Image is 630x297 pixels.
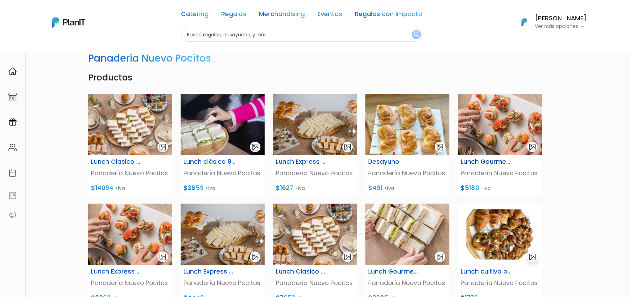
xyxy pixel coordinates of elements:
[368,169,447,178] p: Panadería Nuevo Pocitos
[528,253,537,261] img: gallery-light
[528,143,537,151] img: gallery-light
[512,13,587,31] button: PlanIt Logo [PERSON_NAME] Ver más opciones
[159,143,167,151] img: gallery-light
[36,7,101,20] div: ¿Necesitás ayuda?
[251,143,259,151] img: gallery-light
[181,204,265,265] img: WhatsApp_Image_2024-05-07_at_13.48.22.jpeg
[115,185,125,192] span: +iva
[276,169,354,178] p: Panadería Nuevo Pocitos
[461,268,513,275] h6: Lunch cultivo para 5 personas
[251,253,259,261] img: gallery-light
[295,185,305,192] span: +iva
[517,14,532,30] img: PlanIt Logo
[368,268,420,275] h6: Lunch Gourmet para 5 Personas
[276,158,328,165] h6: Lunch Express 5 personas
[368,158,420,165] h6: Desayuno
[273,94,357,155] img: WhatsApp_Image_2024-05-07_at_13.48.22.jpeg
[344,143,352,151] img: gallery-light
[535,15,587,22] h6: [PERSON_NAME]
[384,185,394,192] span: +iva
[344,253,352,261] img: gallery-light
[183,158,236,165] h6: Lunch clásico 8 personas
[183,184,204,192] span: $3859
[269,94,361,195] a: gallery-light Lunch Express 5 personas Panadería Nuevo Pocitos $1627 +iva
[52,17,85,28] img: PlanIt Logo
[458,94,542,155] img: Captura_de_pantalla_2025-07-25_105508.png
[276,268,328,275] h6: Lunch Clasico para 15 personas
[458,204,542,265] img: 2000___2000-Photoroom__1_.jpg
[91,184,113,192] span: $14094
[88,204,172,265] img: Captura_de_pantalla_2025-07-25_105508.png
[8,92,17,101] img: marketplace-4ceaa7011d94191e9ded77b95e3339b90024bf715f7c57f8cf31f2d8c509eaba.svg
[461,278,539,288] p: Panadería Nuevo Pocitos
[8,211,17,219] img: partners-52edf745621dab592f3b2c58e3bca9d71375a7ef29c3b500c9f145b62cc070d4.svg
[368,184,383,192] span: $491
[91,169,169,178] p: Panadería Nuevo Pocitos
[159,253,167,261] img: gallery-light
[365,94,449,155] img: Captura_de_pantalla_2023-07-17_151714.jpg
[8,67,17,76] img: home-e721727adea9d79c4d83392d1f703f7f8bce08238fde08b1acbfd93340b81755.svg
[317,11,342,20] a: Eventos
[176,94,269,195] a: gallery-light Lunch clásico 8 personas Panadería Nuevo Pocitos $3859 +iva
[461,158,513,165] h6: Lunch Gourmet para 8 Personas
[368,278,447,288] p: Panadería Nuevo Pocitos
[181,94,265,155] img: WhatsApp_Image_2024-05-07_at_14.22.22__1_.jpeg
[183,278,262,288] p: Panadería Nuevo Pocitos
[181,11,209,20] a: Catering
[365,204,449,265] img: Captura_de_pantalla_2025-07-25_110102.png
[481,185,491,192] span: +iva
[88,94,172,155] img: Captura_de_pantalla_2025-07-25_105912.png
[273,204,357,265] img: Captura_de_pantalla_2025-07-25_105912.png
[259,11,305,20] a: Merchandising
[461,184,479,192] span: $5180
[84,73,546,83] h4: Productos
[355,11,422,20] a: Regalos con Impacto
[91,268,143,275] h6: Lunch Express 8 personas
[8,143,17,151] img: people-662611757002400ad9ed0e3c099ab2801c6687ba6c219adb57efc949bc21e19d.svg
[454,94,546,195] a: gallery-light Lunch Gourmet para 8 Personas Panadería Nuevo Pocitos $5180 +iva
[8,118,17,126] img: campaigns-02234683943229c281be62815700db0a1741e53638e28bf9629b52c665b00959.svg
[183,268,236,275] h6: Lunch Express para 15 personas
[88,52,211,64] h3: Panadería Nuevo Pocitos
[221,11,246,20] a: Regalos
[361,94,454,195] a: gallery-light Desayuno Panadería Nuevo Pocitos $491 +iva
[276,184,293,192] span: $1627
[205,185,215,192] span: +iva
[84,94,176,195] a: gallery-light Lunch Clasico para 30 personas Panadería Nuevo Pocitos $14094 +iva
[436,143,444,151] img: gallery-light
[461,169,539,178] p: Panadería Nuevo Pocitos
[414,31,419,38] img: search_button-432b6d5273f82d61273b3651a40e1bd1b912527efae98b1b7a1b2c0702e16a8d.svg
[91,278,169,288] p: Panadería Nuevo Pocitos
[91,158,143,165] h6: Lunch Clasico para 30 personas
[535,24,587,29] p: Ver más opciones
[276,278,354,288] p: Panadería Nuevo Pocitos
[183,169,262,178] p: Panadería Nuevo Pocitos
[8,169,17,177] img: calendar-87d922413cdce8b2cf7b7f5f62616a5cf9e4887200fb71536465627b3292af00.svg
[436,253,444,261] img: gallery-light
[8,191,17,200] img: feedback-78b5a0c8f98aac82b08bfc38622c3050aee476f2c9584af64705fc4e61158814.svg
[181,28,422,42] input: Buscá regalos, desayunos, y más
